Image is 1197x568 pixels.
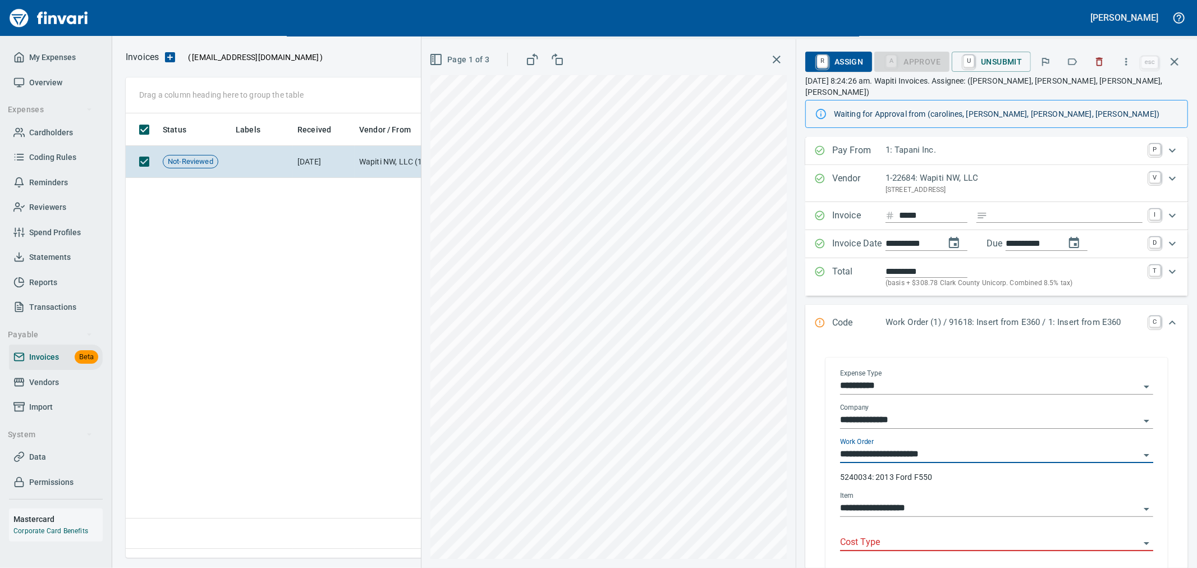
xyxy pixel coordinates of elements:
[9,145,103,170] a: Coding Rules
[886,209,895,222] svg: Invoice number
[832,209,886,223] p: Invoice
[840,370,882,377] label: Expense Type
[29,200,66,214] span: Reviewers
[163,157,218,167] span: Not-Reviewed
[293,146,355,178] td: [DATE]
[1139,535,1154,551] button: Open
[29,375,59,390] span: Vendors
[832,144,886,158] p: Pay From
[75,351,98,364] span: Beta
[1091,12,1158,24] h5: [PERSON_NAME]
[9,445,103,470] a: Data
[886,172,1143,185] p: 1-22684: Wapiti NW, LLC
[9,120,103,145] a: Cardholders
[355,146,467,178] td: Wapiti NW, LLC (1-22684)
[832,265,886,289] p: Total
[805,258,1188,296] div: Expand
[9,295,103,320] a: Transactions
[13,513,103,525] h6: Mastercard
[126,51,159,64] nav: breadcrumb
[1060,49,1085,74] button: Labels
[297,123,331,136] span: Received
[840,493,854,500] label: Item
[1149,316,1161,327] a: C
[886,316,1143,329] p: Work Order (1) / 91618: Insert from E360 / 1: Insert from E360
[1141,56,1158,68] a: esc
[941,230,967,256] button: change date
[9,345,103,370] a: InvoicesBeta
[9,45,103,70] a: My Expenses
[832,237,886,251] p: Invoice Date
[1061,230,1088,256] button: change due date
[1139,48,1188,75] span: Close invoice
[427,49,494,70] button: Page 1 of 3
[9,195,103,220] a: Reviewers
[987,237,1040,250] p: Due
[874,56,950,66] div: Cost Type required
[9,370,103,395] a: Vendors
[805,305,1188,342] div: Expand
[805,52,872,72] button: RAssign
[3,424,97,445] button: System
[805,75,1188,98] p: [DATE] 8:24:26 am. Wapiti Invoices. Assignee: ([PERSON_NAME], [PERSON_NAME], [PERSON_NAME], [PERS...
[9,470,103,495] a: Permissions
[9,170,103,195] a: Reminders
[886,278,1143,289] p: (basis + $308.78 Clark County Unicorp. Combined 8.5% tax)
[29,176,68,190] span: Reminders
[1139,447,1154,463] button: Open
[29,51,76,65] span: My Expenses
[1087,49,1112,74] button: Discard
[832,316,886,331] p: Code
[1139,413,1154,429] button: Open
[1114,49,1139,74] button: More
[1139,379,1154,395] button: Open
[236,123,260,136] span: Labels
[191,52,320,63] span: [EMAIL_ADDRESS][DOMAIN_NAME]
[814,52,863,71] span: Assign
[163,123,201,136] span: Status
[359,123,425,136] span: Vendor / From
[3,99,97,120] button: Expenses
[976,210,988,221] svg: Invoice description
[181,52,323,63] p: ( )
[9,70,103,95] a: Overview
[126,51,159,64] p: Invoices
[805,230,1188,258] div: Expand
[29,150,76,164] span: Coding Rules
[29,400,53,414] span: Import
[29,300,76,314] span: Transactions
[817,55,828,67] a: R
[1139,501,1154,517] button: Open
[8,328,93,342] span: Payable
[29,450,46,464] span: Data
[297,123,346,136] span: Received
[1149,172,1161,183] a: V
[952,52,1031,72] button: UUnsubmit
[9,270,103,295] a: Reports
[805,165,1188,202] div: Expand
[840,439,874,446] label: Work Order
[834,104,1178,124] div: Waiting for Approval from (carolines, [PERSON_NAME], [PERSON_NAME], [PERSON_NAME])
[29,250,71,264] span: Statements
[29,475,74,489] span: Permissions
[9,395,103,420] a: Import
[964,55,974,67] a: U
[805,202,1188,230] div: Expand
[1149,237,1161,248] a: D
[9,220,103,245] a: Spend Profiles
[29,126,73,140] span: Cardholders
[886,144,1143,157] p: 1: Tapani Inc.
[139,89,304,100] p: Drag a column heading here to group the table
[961,52,1022,71] span: Unsubmit
[1149,144,1161,155] a: P
[236,123,275,136] span: Labels
[163,123,186,136] span: Status
[29,226,81,240] span: Spend Profiles
[13,527,88,535] a: Corporate Card Benefits
[832,172,886,195] p: Vendor
[840,471,1153,483] p: 5240034: 2013 Ford F550
[8,103,93,117] span: Expenses
[7,4,91,31] img: Finvari
[1088,9,1161,26] button: [PERSON_NAME]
